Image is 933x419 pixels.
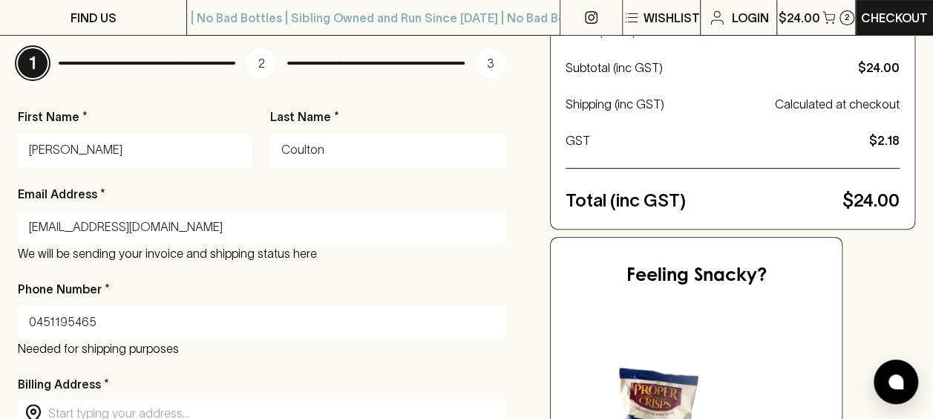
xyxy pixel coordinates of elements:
[18,375,505,393] p: Billing Address *
[566,187,837,214] p: Total (inc GST)
[842,187,900,214] p: $24.00
[566,95,769,113] p: Shipping (inc GST)
[18,108,252,126] p: First Name *
[18,244,505,262] p: We will be sending your invoice and shipping status here
[775,95,900,113] p: Calculated at checkout
[566,131,863,149] p: GST
[270,108,505,126] p: Last Name *
[888,374,903,389] img: bubble-icon
[626,264,766,288] h5: Feeling Snacky?
[476,48,505,78] p: 3
[246,48,276,78] p: 2
[18,340,505,357] p: Needed for shipping purposes
[644,9,700,27] p: Wishlist
[861,9,928,27] p: Checkout
[71,9,117,27] p: FIND US
[869,131,900,149] p: $2.18
[858,59,900,77] p: $24.00
[845,13,850,22] p: 2
[732,9,769,27] p: Login
[18,185,105,203] p: Email Address *
[18,280,110,298] p: Phone Number *
[18,48,48,78] p: 1
[566,59,852,77] p: Subtotal (inc GST)
[778,9,819,27] p: $24.00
